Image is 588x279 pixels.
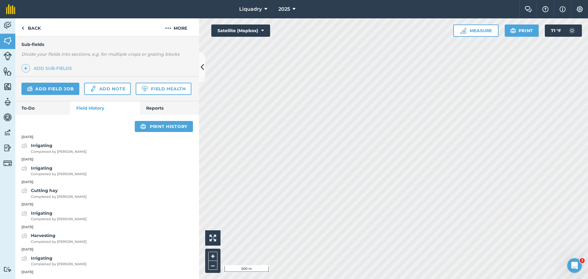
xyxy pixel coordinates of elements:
img: svg+xml;base64,PHN2ZyB4bWxucz0iaHR0cDovL3d3dy53My5vcmcvMjAwMC9zdmciIHdpZHRoPSIxOSIgaGVpZ2h0PSIyNC... [140,123,146,130]
h4: Sub-fields [15,41,199,48]
p: [DATE] [15,202,199,207]
button: 71 °F [545,25,582,37]
img: svg+xml;base64,PD94bWwgdmVyc2lvbj0iMS4wIiBlbmNvZGluZz0idXRmLTgiPz4KPCEtLSBHZW5lcmF0b3I6IEFkb2JlIE... [3,21,12,30]
a: Cutting hayCompleted by [PERSON_NAME] [21,187,87,199]
a: Field History [70,101,140,115]
strong: Irrigating [31,210,52,216]
img: svg+xml;base64,PD94bWwgdmVyc2lvbj0iMS4wIiBlbmNvZGluZz0idXRmLTgiPz4KPCEtLSBHZW5lcmF0b3I6IEFkb2JlIE... [3,159,12,168]
img: svg+xml;base64,PD94bWwgdmVyc2lvbj0iMS4wIiBlbmNvZGluZz0idXRmLTgiPz4KPCEtLSBHZW5lcmF0b3I6IEFkb2JlIE... [3,52,12,60]
a: Add note [84,83,131,95]
a: To-Do [15,101,70,115]
img: svg+xml;base64,PD94bWwgdmVyc2lvbj0iMS4wIiBlbmNvZGluZz0idXRmLTgiPz4KPCEtLSBHZW5lcmF0b3I6IEFkb2JlIE... [3,128,12,137]
img: A question mark icon [542,6,549,12]
p: [DATE] [15,247,199,252]
img: svg+xml;base64,PD94bWwgdmVyc2lvbj0iMS4wIiBlbmNvZGluZz0idXRmLTgiPz4KPCEtLSBHZW5lcmF0b3I6IEFkb2JlIE... [21,210,27,217]
img: svg+xml;base64,PD94bWwgdmVyc2lvbj0iMS4wIiBlbmNvZGluZz0idXRmLTgiPz4KPCEtLSBHZW5lcmF0b3I6IEFkb2JlIE... [3,143,12,153]
img: svg+xml;base64,PD94bWwgdmVyc2lvbj0iMS4wIiBlbmNvZGluZz0idXRmLTgiPz4KPCEtLSBHZW5lcmF0b3I6IEFkb2JlIE... [90,85,96,92]
img: svg+xml;base64,PHN2ZyB4bWxucz0iaHR0cDovL3d3dy53My5vcmcvMjAwMC9zdmciIHdpZHRoPSIyMCIgaGVpZ2h0PSIyNC... [165,25,171,32]
span: Completed by [PERSON_NAME] [31,194,87,200]
img: Ruler icon [460,28,466,34]
img: svg+xml;base64,PD94bWwgdmVyc2lvbj0iMS4wIiBlbmNvZGluZz0idXRmLTgiPz4KPCEtLSBHZW5lcmF0b3I6IEFkb2JlIE... [27,85,33,92]
img: svg+xml;base64,PD94bWwgdmVyc2lvbj0iMS4wIiBlbmNvZGluZz0idXRmLTgiPz4KPCEtLSBHZW5lcmF0b3I6IEFkb2JlIE... [21,187,27,194]
a: Print history [135,121,193,132]
iframe: Intercom live chat [567,258,582,273]
span: Completed by [PERSON_NAME] [31,239,87,245]
strong: Irrigating [31,255,52,261]
span: 71 ° F [551,25,561,37]
strong: Irrigating [31,165,52,171]
a: Add field job [21,83,79,95]
a: HarvestingCompleted by [PERSON_NAME] [21,232,87,244]
span: Completed by [PERSON_NAME] [31,217,87,222]
a: IrrigatingCompleted by [PERSON_NAME] [21,165,87,177]
img: svg+xml;base64,PHN2ZyB4bWxucz0iaHR0cDovL3d3dy53My5vcmcvMjAwMC9zdmciIHdpZHRoPSI1NiIgaGVpZ2h0PSI2MC... [3,36,12,45]
span: Completed by [PERSON_NAME] [31,172,87,177]
p: [DATE] [15,224,199,230]
a: Field Health [136,83,191,95]
strong: Harvesting [31,233,55,238]
span: Liquadry [239,6,262,13]
img: svg+xml;base64,PD94bWwgdmVyc2lvbj0iMS4wIiBlbmNvZGluZz0idXRmLTgiPz4KPCEtLSBHZW5lcmF0b3I6IEFkb2JlIE... [3,97,12,107]
img: svg+xml;base64,PHN2ZyB4bWxucz0iaHR0cDovL3d3dy53My5vcmcvMjAwMC9zdmciIHdpZHRoPSI1NiIgaGVpZ2h0PSI2MC... [3,67,12,76]
em: Divide your fields into sections, e.g. for multiple crops or grazing blocks [21,51,179,57]
p: [DATE] [15,179,199,185]
img: svg+xml;base64,PD94bWwgdmVyc2lvbj0iMS4wIiBlbmNvZGluZz0idXRmLTgiPz4KPCEtLSBHZW5lcmF0b3I6IEFkb2JlIE... [566,25,578,37]
button: + [208,252,217,261]
strong: Cutting hay [31,188,58,193]
img: Four arrows, one pointing top left, one top right, one bottom right and the last bottom left [209,235,216,241]
a: Add sub-fields [21,64,74,73]
img: fieldmargin Logo [6,4,15,14]
img: svg+xml;base64,PHN2ZyB4bWxucz0iaHR0cDovL3d3dy53My5vcmcvMjAwMC9zdmciIHdpZHRoPSI5IiBoZWlnaHQ9IjI0Ii... [21,25,24,32]
a: Reports [140,101,199,115]
button: Measure [453,25,499,37]
img: A cog icon [576,6,583,12]
button: Satellite (Mapbox) [211,25,270,37]
a: Back [15,18,47,36]
strong: Irrigating [31,143,52,148]
img: svg+xml;base64,PD94bWwgdmVyc2lvbj0iMS4wIiBlbmNvZGluZz0idXRmLTgiPz4KPCEtLSBHZW5lcmF0b3I6IEFkb2JlIE... [3,266,12,272]
img: Two speech bubbles overlapping with the left bubble in the forefront [525,6,532,12]
img: svg+xml;base64,PD94bWwgdmVyc2lvbj0iMS4wIiBlbmNvZGluZz0idXRmLTgiPz4KPCEtLSBHZW5lcmF0b3I6IEFkb2JlIE... [21,255,27,262]
a: IrrigatingCompleted by [PERSON_NAME] [21,210,87,222]
p: [DATE] [15,270,199,275]
button: – [208,261,217,270]
img: svg+xml;base64,PD94bWwgdmVyc2lvbj0iMS4wIiBlbmNvZGluZz0idXRmLTgiPz4KPCEtLSBHZW5lcmF0b3I6IEFkb2JlIE... [3,113,12,122]
button: More [153,18,199,36]
span: Completed by [PERSON_NAME] [31,262,87,267]
img: svg+xml;base64,PD94bWwgdmVyc2lvbj0iMS4wIiBlbmNvZGluZz0idXRmLTgiPz4KPCEtLSBHZW5lcmF0b3I6IEFkb2JlIE... [21,142,27,149]
span: Completed by [PERSON_NAME] [31,149,87,155]
span: 2025 [278,6,290,13]
img: svg+xml;base64,PD94bWwgdmVyc2lvbj0iMS4wIiBlbmNvZGluZz0idXRmLTgiPz4KPCEtLSBHZW5lcmF0b3I6IEFkb2JlIE... [21,165,27,172]
img: svg+xml;base64,PD94bWwgdmVyc2lvbj0iMS4wIiBlbmNvZGluZz0idXRmLTgiPz4KPCEtLSBHZW5lcmF0b3I6IEFkb2JlIE... [21,232,27,239]
a: IrrigatingCompleted by [PERSON_NAME] [21,255,87,267]
button: Print [505,25,539,37]
img: svg+xml;base64,PHN2ZyB4bWxucz0iaHR0cDovL3d3dy53My5vcmcvMjAwMC9zdmciIHdpZHRoPSIxNCIgaGVpZ2h0PSIyNC... [24,65,28,72]
span: 3 [580,258,585,263]
img: svg+xml;base64,PHN2ZyB4bWxucz0iaHR0cDovL3d3dy53My5vcmcvMjAwMC9zdmciIHdpZHRoPSIxNyIgaGVpZ2h0PSIxNy... [560,6,566,13]
p: [DATE] [15,157,199,162]
img: svg+xml;base64,PHN2ZyB4bWxucz0iaHR0cDovL3d3dy53My5vcmcvMjAwMC9zdmciIHdpZHRoPSIxOSIgaGVpZ2h0PSIyNC... [510,27,516,34]
a: IrrigatingCompleted by [PERSON_NAME] [21,142,87,154]
img: svg+xml;base64,PHN2ZyB4bWxucz0iaHR0cDovL3d3dy53My5vcmcvMjAwMC9zdmciIHdpZHRoPSI1NiIgaGVpZ2h0PSI2MC... [3,82,12,91]
p: [DATE] [15,134,199,140]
